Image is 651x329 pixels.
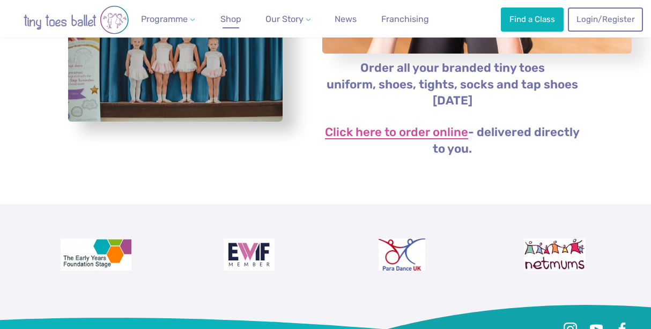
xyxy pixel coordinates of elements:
a: Find a Class [501,8,563,31]
img: tiny toes ballet [12,5,140,34]
p: - delivered directly to you. [322,124,583,158]
span: Programme [141,14,188,24]
a: Shop [216,9,246,30]
a: News [330,9,361,30]
a: Programme [137,9,199,30]
a: Login/Register [568,8,643,31]
a: View full-size image [68,2,283,122]
a: Our Story [261,9,315,30]
span: Our Story [265,14,304,24]
span: Franchising [381,14,429,24]
p: Order all your branded tiny toes uniform, shoes, tights, socks and tap shoes [DATE] [322,60,583,110]
img: Para Dance UK [379,238,425,271]
a: Click here to order online [325,126,468,139]
span: Shop [220,14,241,24]
img: Encouraging Women Into Franchising [224,238,275,271]
a: Franchising [377,9,433,30]
img: The Early Years Foundation Stage [61,238,131,271]
span: News [335,14,357,24]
